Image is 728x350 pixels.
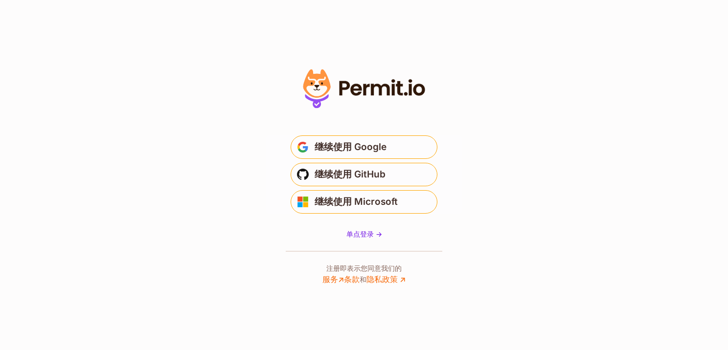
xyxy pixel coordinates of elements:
button: 继续使用 GitHub [291,163,437,186]
a: 服务↗条款 [322,274,360,284]
button: 继续使用 Microsoft [291,190,437,214]
a: 单点登录 -> [346,229,382,239]
button: 继续使用 Google [291,135,437,159]
span: 继续使用 Microsoft [315,194,398,210]
span: 单点登录 -> [346,230,382,238]
a: 隐私政策 ↗ [366,274,406,284]
span: 继续使用 GitHub [315,167,386,182]
span: 继续使用 Google [315,139,387,155]
font: 注册即表示您同意我们的 和 [322,264,406,284]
